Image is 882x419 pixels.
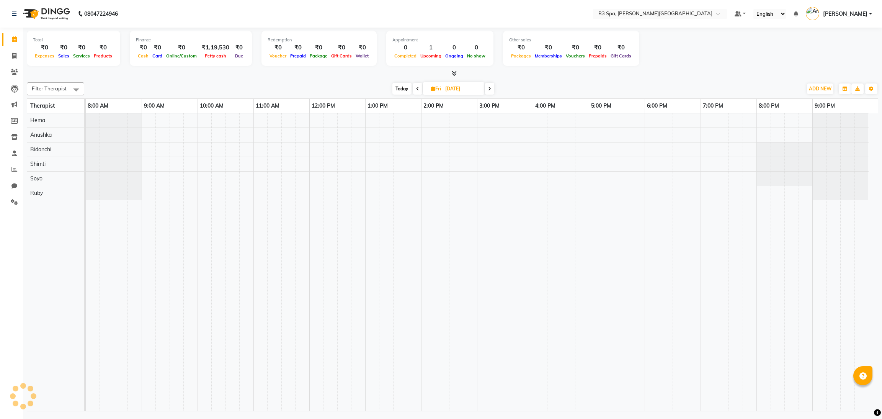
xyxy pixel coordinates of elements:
div: ₹0 [232,43,246,52]
span: Memberships [533,53,564,59]
span: Shimti [30,160,46,167]
div: 0 [392,43,418,52]
div: ₹0 [33,43,56,52]
input: 2025-09-05 [443,83,481,95]
span: Card [150,53,164,59]
div: Other sales [509,37,633,43]
span: Upcoming [418,53,443,59]
span: ADD NEW [809,86,831,92]
div: ₹0 [288,43,308,52]
a: 4:00 PM [533,100,557,111]
div: ₹0 [509,43,533,52]
span: Therapist [30,102,55,109]
span: Services [71,53,92,59]
span: Ruby [30,190,43,196]
span: Wallet [354,53,371,59]
a: 7:00 PM [701,100,725,111]
a: 8:00 PM [757,100,781,111]
span: Gift Cards [609,53,633,59]
img: logo [20,3,72,25]
b: 08047224946 [84,3,118,25]
span: Hema [30,117,45,124]
div: ₹0 [609,43,633,52]
a: 9:00 AM [142,100,167,111]
span: Cash [136,53,150,59]
a: 3:00 PM [477,100,501,111]
span: Vouchers [564,53,587,59]
span: Bidanchi [30,146,51,153]
span: Expenses [33,53,56,59]
div: ₹0 [329,43,354,52]
a: 8:00 AM [86,100,110,111]
span: Anushka [30,131,52,138]
img: Anubhav [806,7,819,20]
div: ₹0 [164,43,199,52]
div: Finance [136,37,246,43]
div: Appointment [392,37,487,43]
div: ₹0 [268,43,288,52]
a: 2:00 PM [421,100,446,111]
span: Completed [392,53,418,59]
span: Products [92,53,114,59]
a: 11:00 AM [254,100,281,111]
span: Prepaid [288,53,308,59]
span: Package [308,53,329,59]
div: Total [33,37,114,43]
div: ₹0 [564,43,587,52]
a: 12:00 PM [310,100,337,111]
button: ADD NEW [807,83,833,94]
span: Voucher [268,53,288,59]
span: Packages [509,53,533,59]
div: ₹0 [56,43,71,52]
span: Filter Therapist [32,85,67,92]
div: 0 [443,43,465,52]
span: [PERSON_NAME] [823,10,867,18]
span: Gift Cards [329,53,354,59]
div: ₹0 [136,43,150,52]
div: Redemption [268,37,371,43]
span: Sales [56,53,71,59]
a: 9:00 PM [813,100,837,111]
span: Online/Custom [164,53,199,59]
div: ₹0 [587,43,609,52]
span: Due [233,53,245,59]
span: Today [392,83,412,95]
div: ₹0 [533,43,564,52]
div: ₹0 [308,43,329,52]
a: 5:00 PM [589,100,613,111]
div: 0 [465,43,487,52]
div: ₹0 [71,43,92,52]
span: No show [465,53,487,59]
a: 1:00 PM [366,100,390,111]
a: 6:00 PM [645,100,669,111]
a: 10:00 AM [198,100,225,111]
span: Ongoing [443,53,465,59]
div: ₹1,19,530 [199,43,232,52]
span: Prepaids [587,53,609,59]
span: Petty cash [203,53,228,59]
span: Fri [429,86,443,92]
div: ₹0 [92,43,114,52]
div: ₹0 [354,43,371,52]
div: 1 [418,43,443,52]
span: Soyo [30,175,42,182]
div: ₹0 [150,43,164,52]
